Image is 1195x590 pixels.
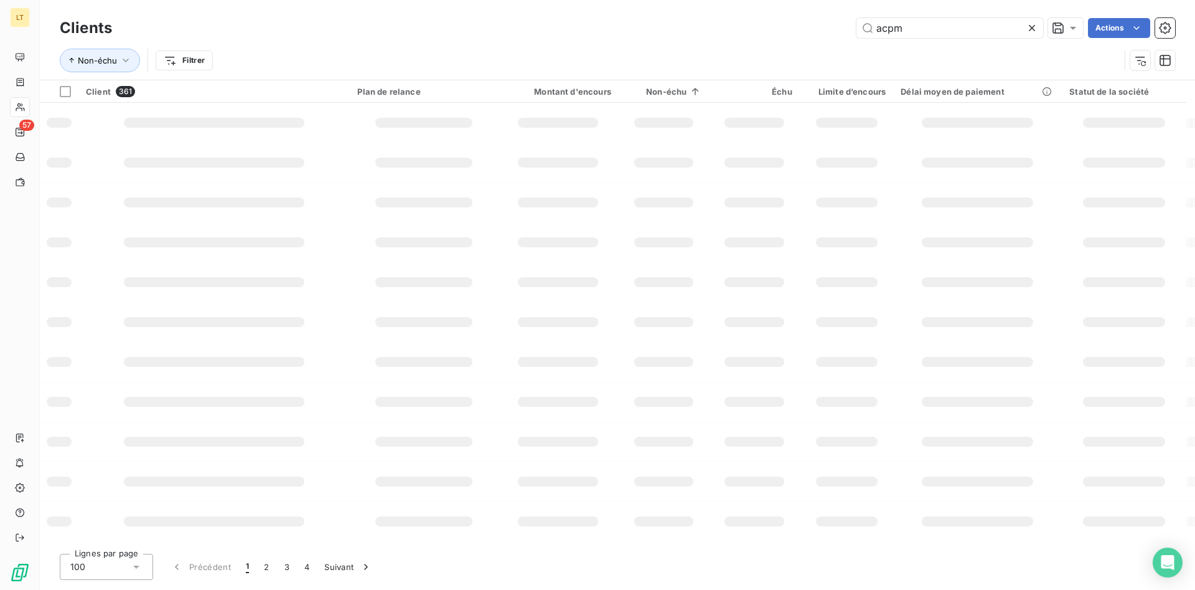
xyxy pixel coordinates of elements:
[116,86,135,97] span: 361
[60,17,112,39] h3: Clients
[901,87,1054,97] div: Délai moyen de paiement
[78,55,117,65] span: Non-échu
[856,18,1043,38] input: Rechercher
[19,120,34,131] span: 57
[10,7,30,27] div: LT
[317,554,380,580] button: Suivant
[238,554,256,580] button: 1
[86,87,111,97] span: Client
[70,561,85,573] span: 100
[277,554,297,580] button: 3
[256,554,276,580] button: 2
[163,554,238,580] button: Précédent
[1069,87,1179,97] div: Statut de la société
[807,87,886,97] div: Limite d’encours
[1088,18,1150,38] button: Actions
[357,87,489,97] div: Plan de relance
[10,563,30,583] img: Logo LeanPay
[505,87,611,97] div: Montant d'encours
[246,561,249,573] span: 1
[297,554,317,580] button: 4
[716,87,792,97] div: Échu
[1153,548,1183,578] div: Open Intercom Messenger
[156,50,213,70] button: Filtrer
[626,87,701,97] div: Non-échu
[60,49,140,72] button: Non-échu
